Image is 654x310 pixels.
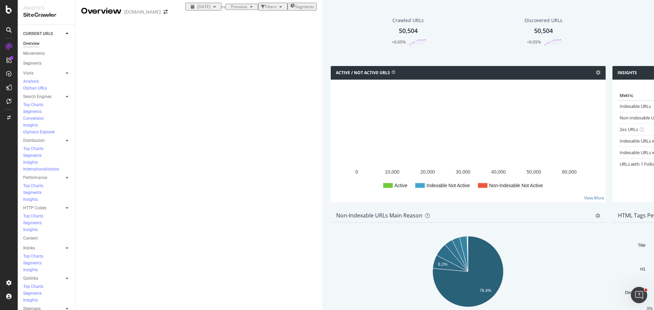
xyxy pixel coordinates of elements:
a: Insights [23,297,71,304]
a: Orphan URLs [23,85,71,92]
i: Options [596,70,601,75]
h4: Insights [618,69,637,76]
a: Content [23,235,71,242]
a: Indexable URLs [620,103,651,109]
a: CURRENT URLS [23,30,64,37]
a: Search Engines [23,93,64,100]
text: 50,000 [527,169,541,175]
h4: Active / Not Active URLs [336,69,390,76]
img: tab_domain_overview_orange.svg [28,39,33,45]
a: Performance [23,174,64,181]
div: Segments [23,190,42,196]
div: Internationalization [23,166,59,172]
span: Previous [228,4,247,10]
div: CURRENT URLS [23,30,53,37]
div: Outlinks [23,275,38,282]
div: Orphan URLs [23,85,47,91]
div: Overview [23,40,40,47]
a: Top Charts [23,146,71,152]
div: Insights [23,160,38,165]
div: v 4.0.25 [19,11,33,16]
div: 50,504 [399,27,418,35]
a: Internationalization [23,166,71,173]
a: Visits [23,70,64,77]
a: Segments [23,260,71,267]
a: Top Charts [23,102,71,109]
div: Top Charts [23,213,43,219]
text: H1 [640,266,645,271]
div: Analysis [23,79,39,84]
span: Segments [295,4,314,10]
a: Segments [23,60,71,67]
div: Inlinks [23,245,35,252]
div: Top Charts [23,254,43,259]
div: Insights [23,267,38,273]
div: Segments [23,220,42,226]
div: arrow-right-arrow-left [163,10,168,14]
a: Insights [23,196,71,203]
div: Crawled URLs [392,17,424,24]
text: Title [638,243,645,248]
div: Content [23,235,38,242]
div: Insights [23,297,38,303]
img: logo_orange.svg [11,11,16,16]
div: Performance [23,174,47,181]
a: Inlinks [23,245,64,252]
a: Segments [23,290,71,297]
text: Indexable Not Active [426,183,470,188]
div: SiteCrawler [23,11,70,19]
div: Distribution [23,137,45,144]
span: 2025 Sep. 6th [197,4,211,10]
a: View More [584,195,604,201]
text: 20,000 [420,169,435,175]
div: gear [595,213,600,218]
button: Filters [258,3,287,11]
div: Top Charts [23,102,43,108]
div: Top Charts [23,146,43,152]
text: 10,000 [385,169,400,175]
div: Segments [23,60,42,67]
text: 6.2% [438,262,448,266]
button: Previous [225,4,258,10]
text: Non-Indexable Not Active [489,183,543,188]
div: Top Charts [23,183,43,189]
div: Movements [23,50,45,57]
div: Visits [23,70,33,77]
a: Segments [23,220,71,227]
div: Domaine [35,40,52,45]
div: Segments [23,291,42,296]
button: Segments [287,3,317,11]
div: [DOMAIN_NAME] [124,9,161,15]
a: HTTP Codes [23,205,64,212]
a: Analysis [23,78,71,85]
div: Segments [23,260,42,266]
img: tab_keywords_by_traffic_grey.svg [77,39,83,45]
span: vs [221,4,225,10]
a: Conversion [23,115,71,122]
a: Top Charts [23,183,71,190]
div: Segments [23,153,42,159]
a: Insights [23,122,71,129]
div: Mots-clés [85,40,104,45]
div: Orphans Explorer [23,129,55,135]
iframe: Intercom live chat [631,287,647,303]
div: 50,504 [534,27,553,35]
div: Insights [23,227,38,233]
a: Segments [23,190,71,196]
div: +0.05% [392,39,406,45]
div: HTTP Codes [23,205,46,212]
a: Movements [23,50,71,57]
svg: A chart. [336,91,602,197]
text: 30,000 [456,169,470,175]
a: Segments [23,152,71,159]
a: Insights [23,267,71,274]
a: Distribution [23,137,64,144]
div: Insights [23,123,38,128]
div: Insights [23,197,38,202]
a: Segments [23,109,71,115]
a: 2xx URLs [620,126,638,132]
div: Analytics [23,5,70,11]
a: Top Charts [23,213,71,220]
div: Non-Indexable URLs Main Reason [336,212,422,219]
text: 0 [356,169,358,175]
